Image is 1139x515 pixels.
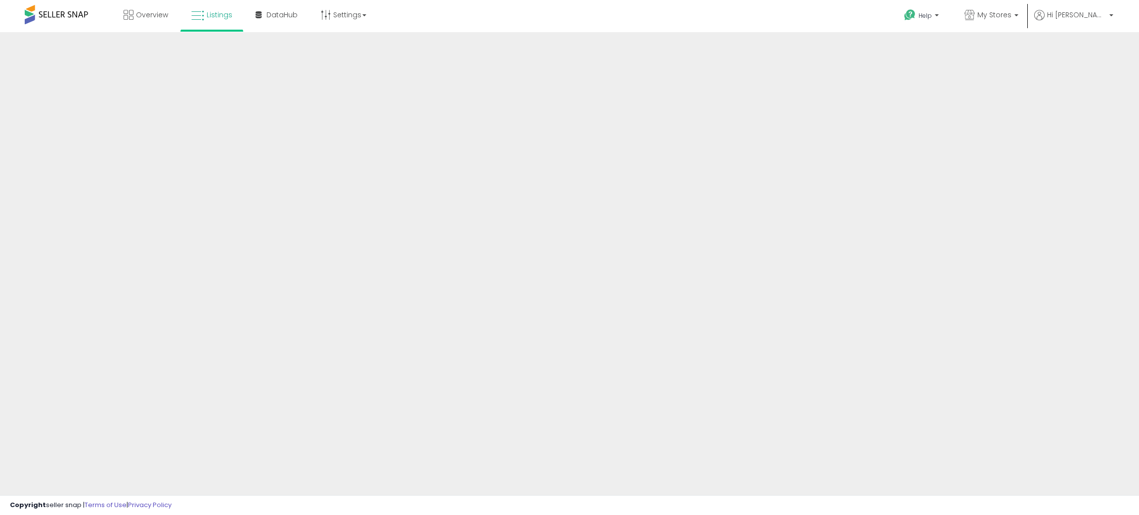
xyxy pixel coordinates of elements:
[1034,10,1113,32] a: Hi [PERSON_NAME]
[136,10,168,20] span: Overview
[207,10,232,20] span: Listings
[266,10,298,20] span: DataHub
[896,1,949,32] a: Help
[919,11,932,20] span: Help
[977,10,1011,20] span: My Stores
[1047,10,1106,20] span: Hi [PERSON_NAME]
[904,9,916,21] i: Get Help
